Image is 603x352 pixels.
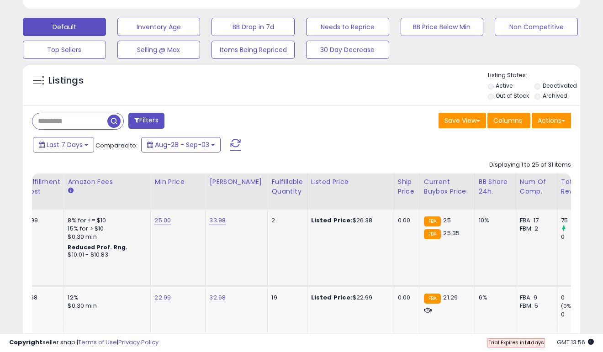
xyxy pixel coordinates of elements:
div: 19 [271,294,300,302]
a: 25.00 [154,216,171,225]
div: 12% [68,294,143,302]
a: 33.98 [209,216,226,225]
div: 6% [479,294,509,302]
button: Top Sellers [23,41,106,59]
span: 21.29 [443,293,458,302]
span: 2025-09-11 13:56 GMT [557,338,594,347]
a: 32.68 [209,293,226,302]
div: Listed Price [311,177,390,187]
div: $26.38 [311,216,387,225]
b: 14 [524,339,531,346]
label: Active [496,82,513,89]
div: [PERSON_NAME] [209,177,264,187]
div: Amazon Fees [68,177,147,187]
div: Displaying 1 to 25 of 31 items [489,161,571,169]
div: 15% for > $10 [68,225,143,233]
div: 0.00 [398,216,413,225]
div: BB Share 24h. [479,177,512,196]
span: Aug-28 - Sep-03 [155,140,209,149]
div: Total Rev. [561,177,594,196]
label: Deactivated [543,82,577,89]
div: FBA: 17 [520,216,550,225]
h5: Listings [48,74,84,87]
button: Inventory Age [117,18,201,36]
b: Listed Price: [311,293,353,302]
button: Last 7 Days [33,137,94,152]
small: FBA [424,229,441,239]
div: 10% [479,216,509,225]
div: Fulfillment Cost [25,177,60,196]
div: 2 [271,216,300,225]
div: Fulfillable Quantity [271,177,303,196]
button: BB Drop in 7d [212,18,295,36]
small: FBA [424,216,441,226]
div: 4.99 [25,216,57,225]
div: 3.68 [25,294,57,302]
div: 75 [561,216,598,225]
small: FBA [424,294,441,304]
a: Terms of Use [78,338,117,347]
div: $10.01 - $10.83 [68,251,143,259]
div: Min Price [154,177,201,187]
button: Default [23,18,106,36]
div: $0.30 min [68,233,143,241]
span: Last 7 Days [47,140,83,149]
button: 30 Day Decrease [306,41,389,59]
div: 0 [561,294,598,302]
div: 0.00 [398,294,413,302]
label: Archived [543,92,567,100]
b: Reduced Prof. Rng. [68,243,127,251]
button: BB Price Below Min [401,18,484,36]
a: 22.99 [154,293,171,302]
span: Trial Expires in days [488,339,544,346]
span: Columns [493,116,522,125]
div: $0.30 min [68,302,143,310]
label: Out of Stock [496,92,529,100]
a: Privacy Policy [118,338,159,347]
div: Ship Price [398,177,416,196]
span: 25.35 [443,229,460,237]
div: FBM: 2 [520,225,550,233]
button: Non Competitive [495,18,578,36]
div: 0 [561,310,598,319]
strong: Copyright [9,338,42,347]
div: FBM: 5 [520,302,550,310]
button: Columns [487,113,530,128]
button: Aug-28 - Sep-03 [141,137,221,152]
small: Amazon Fees. [68,187,73,195]
div: Current Buybox Price [424,177,471,196]
b: Listed Price: [311,216,353,225]
button: Selling @ Max [117,41,201,59]
button: Items Being Repriced [212,41,295,59]
small: (0%) [561,302,574,310]
div: seller snap | | [9,338,159,347]
div: $22.99 [311,294,387,302]
button: Actions [532,113,571,128]
p: Listing States: [488,71,581,80]
div: 0 [561,233,598,241]
div: FBA: 9 [520,294,550,302]
div: Num of Comp. [520,177,553,196]
button: Save View [439,113,486,128]
button: Needs to Reprice [306,18,389,36]
span: 25 [443,216,450,225]
span: Compared to: [95,141,138,150]
button: Filters [128,113,164,129]
div: 8% for <= $10 [68,216,143,225]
